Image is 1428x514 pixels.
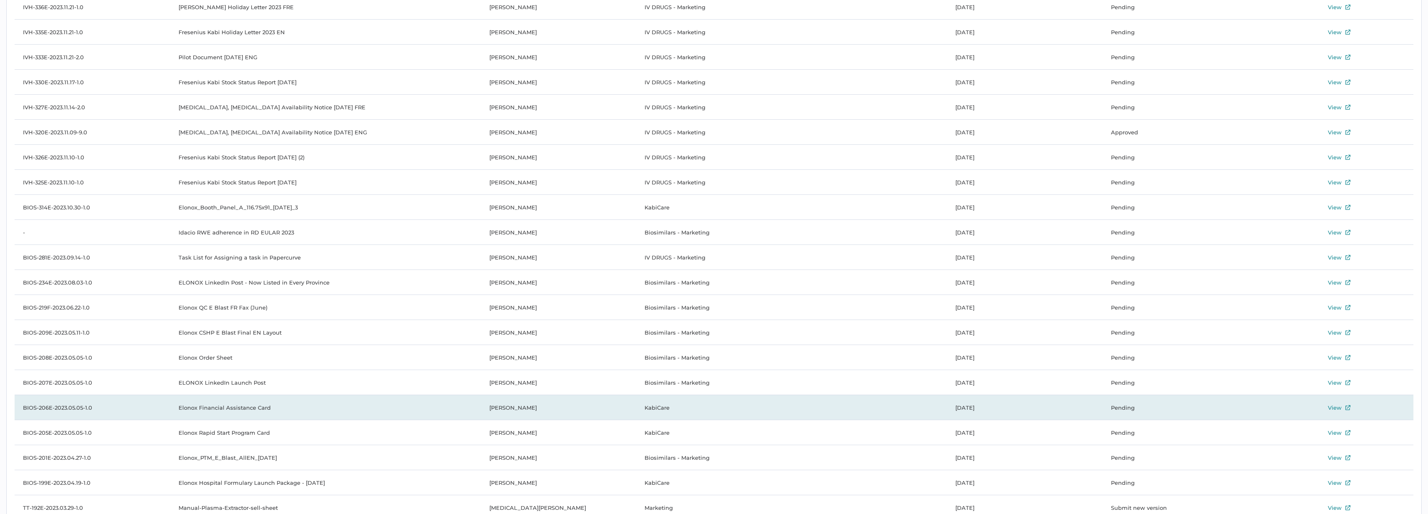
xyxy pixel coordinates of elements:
[1328,453,1342,463] div: View
[1103,145,1258,170] td: Pending
[1103,20,1258,45] td: Pending
[636,195,947,220] td: KabiCare
[636,95,947,120] td: IV DRUGS - Marketing
[15,145,170,170] td: IVH-326E-2023.11.10-1.0
[15,320,170,345] td: BIOS-209E-2023.05.11-1.0
[15,70,170,95] td: IVH-330E-2023.11.17-1.0
[636,320,947,345] td: Biosimilars - Marketing
[481,120,637,145] td: [PERSON_NAME]
[1345,405,1350,410] img: external-link-icon.7ec190a1.svg
[636,145,947,170] td: IV DRUGS - Marketing
[1345,155,1350,160] img: external-link-icon.7ec190a1.svg
[15,345,170,370] td: BIOS-208E-2023.05.05-1.0
[1328,378,1342,388] div: View
[1103,45,1258,70] td: Pending
[1328,277,1342,287] div: View
[947,295,1103,320] td: [DATE]
[481,295,637,320] td: [PERSON_NAME]
[947,70,1103,95] td: [DATE]
[1103,470,1258,495] td: Pending
[1345,55,1350,60] img: external-link-icon.7ec190a1.svg
[1328,202,1342,212] div: View
[15,95,170,120] td: IVH-327E-2023.11.14-2.0
[1103,295,1258,320] td: Pending
[1328,102,1342,112] div: View
[15,245,170,270] td: BIOS-281E-2023.09.14-1.0
[170,470,481,495] td: Elonox Hospital Formulary Launch Package - [DATE]
[481,445,637,470] td: [PERSON_NAME]
[1103,95,1258,120] td: Pending
[15,445,170,470] td: BIOS-201E-2023.04.27-1.0
[481,20,637,45] td: [PERSON_NAME]
[947,145,1103,170] td: [DATE]
[947,220,1103,245] td: [DATE]
[947,395,1103,420] td: [DATE]
[170,20,481,45] td: Fresenius Kabi Holiday Letter 2023 EN
[170,120,481,145] td: [MEDICAL_DATA], [MEDICAL_DATA] Availability Notice [DATE] ENG
[636,245,947,270] td: IV DRUGS - Marketing
[1328,302,1342,312] div: View
[1345,180,1350,185] img: external-link-icon.7ec190a1.svg
[170,370,481,395] td: ELONOX LinkedIn Launch Post
[947,95,1103,120] td: [DATE]
[947,420,1103,445] td: [DATE]
[170,295,481,320] td: Elonox QC E Blast FR Fax (June)
[636,20,947,45] td: IV DRUGS - Marketing
[1345,305,1350,310] img: external-link-icon.7ec190a1.svg
[1103,345,1258,370] td: Pending
[170,70,481,95] td: Fresenius Kabi Stock Status Report [DATE]
[1345,30,1350,35] img: external-link-icon.7ec190a1.svg
[170,195,481,220] td: Elonox_Booth_Panel_A_116.75x91_[DATE]_3
[170,345,481,370] td: Elonox Order Sheet
[1103,420,1258,445] td: Pending
[1103,195,1258,220] td: Pending
[1345,505,1350,510] img: external-link-icon.7ec190a1.svg
[15,370,170,395] td: BIOS-207E-2023.05.05-1.0
[947,170,1103,195] td: [DATE]
[947,195,1103,220] td: [DATE]
[947,445,1103,470] td: [DATE]
[481,45,637,70] td: [PERSON_NAME]
[636,220,947,245] td: Biosimilars - Marketing
[170,220,481,245] td: Idacio RWE adherence in RD EULAR 2023
[481,245,637,270] td: [PERSON_NAME]
[1345,480,1350,485] img: external-link-icon.7ec190a1.svg
[15,45,170,70] td: IVH-333E-2023.11.21-2.0
[15,20,170,45] td: IVH-335E-2023.11.21-1.0
[1103,170,1258,195] td: Pending
[1345,330,1350,335] img: external-link-icon.7ec190a1.svg
[1103,395,1258,420] td: Pending
[481,270,637,295] td: [PERSON_NAME]
[1345,280,1350,285] img: external-link-icon.7ec190a1.svg
[170,170,481,195] td: Fresenius Kabi Stock Status Report [DATE]
[1345,205,1350,210] img: external-link-icon.7ec190a1.svg
[947,45,1103,70] td: [DATE]
[1328,503,1342,513] div: View
[15,420,170,445] td: BIOS-205E-2023.05.05-1.0
[1328,403,1342,413] div: View
[1103,245,1258,270] td: Pending
[636,170,947,195] td: IV DRUGS - Marketing
[1103,320,1258,345] td: Pending
[15,295,170,320] td: BIOS-219F-2023.06.22-1.0
[1345,380,1350,385] img: external-link-icon.7ec190a1.svg
[636,370,947,395] td: Biosimilars - Marketing
[947,345,1103,370] td: [DATE]
[1328,328,1342,338] div: View
[947,320,1103,345] td: [DATE]
[1328,152,1342,162] div: View
[1103,120,1258,145] td: Approved
[1103,220,1258,245] td: Pending
[1328,2,1342,12] div: View
[1345,255,1350,260] img: external-link-icon.7ec190a1.svg
[636,270,947,295] td: Biosimilars - Marketing
[1345,80,1350,85] img: external-link-icon.7ec190a1.svg
[1328,252,1342,262] div: View
[481,70,637,95] td: [PERSON_NAME]
[481,170,637,195] td: [PERSON_NAME]
[15,270,170,295] td: BIOS-234E-2023.08.03-1.0
[1103,445,1258,470] td: Pending
[636,395,947,420] td: KabiCare
[947,370,1103,395] td: [DATE]
[1328,127,1342,137] div: View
